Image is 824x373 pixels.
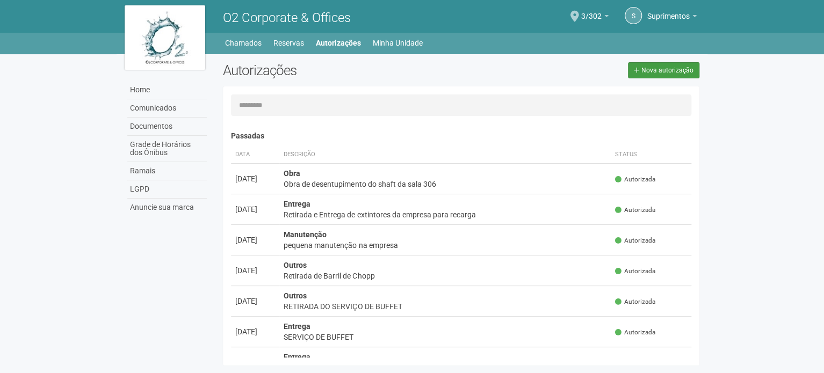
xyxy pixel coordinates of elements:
[284,291,307,300] strong: Outros
[628,62,699,78] a: Nova autorização
[284,230,327,239] strong: Manutenção
[235,265,275,276] div: [DATE]
[615,206,655,215] span: Autorizada
[127,118,207,136] a: Documentos
[223,10,351,25] span: O2 Corporate & Offices
[284,169,300,178] strong: Obra
[625,7,642,24] a: S
[235,204,275,215] div: [DATE]
[581,2,602,20] span: 3/302
[235,173,275,184] div: [DATE]
[284,353,310,361] strong: Entrega
[611,146,691,164] th: Status
[127,180,207,199] a: LGPD
[125,5,205,70] img: logo.jpg
[615,175,655,184] span: Autorizada
[231,132,691,140] h4: Passadas
[231,146,279,164] th: Data
[316,35,361,50] a: Autorizações
[615,297,655,306] span: Autorizada
[235,296,275,306] div: [DATE]
[127,199,207,216] a: Anuncie sua marca
[127,162,207,180] a: Ramais
[284,270,606,281] div: Retirada de Barril de Chopp
[284,209,606,220] div: Retirada e Entrega de extintores da empresa para recarga
[284,240,606,251] div: pequena manutenção na empresa
[284,332,606,342] div: SERVIÇO DE BUFFET
[615,236,655,245] span: Autorizada
[235,235,275,245] div: [DATE]
[127,81,207,99] a: Home
[284,179,606,189] div: Obra de desentupimento do shaft da sala 306
[615,267,655,276] span: Autorizada
[581,13,609,22] a: 3/302
[235,357,275,368] div: [DATE]
[127,99,207,118] a: Comunicados
[284,261,307,269] strong: Outros
[223,62,453,78] h2: Autorizações
[647,2,690,20] span: Suprimentos
[284,301,606,312] div: RETIRADA DO SERVIÇO DE BUFFET
[373,35,423,50] a: Minha Unidade
[127,136,207,162] a: Grade de Horários dos Ônibus
[225,35,262,50] a: Chamados
[284,322,310,331] strong: Entrega
[284,200,310,208] strong: Entrega
[647,13,697,22] a: Suprimentos
[235,326,275,337] div: [DATE]
[615,328,655,337] span: Autorizada
[641,67,693,74] span: Nova autorização
[273,35,304,50] a: Reservas
[279,146,611,164] th: Descrição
